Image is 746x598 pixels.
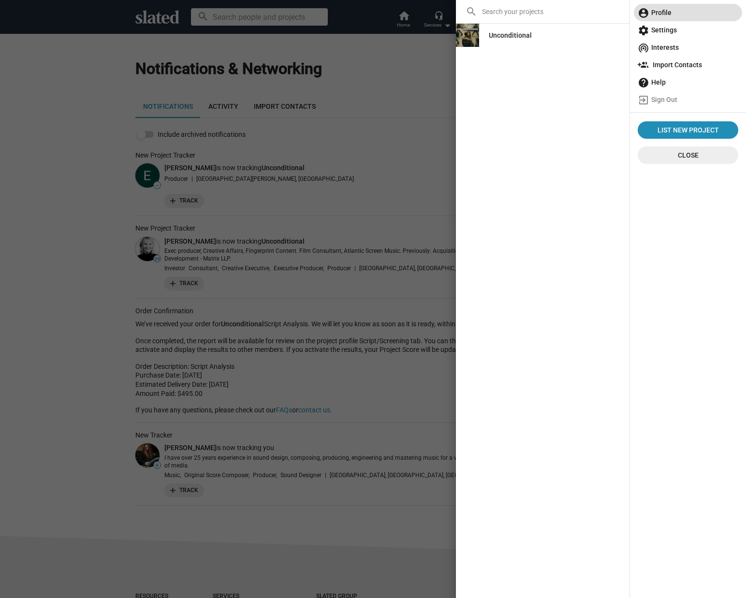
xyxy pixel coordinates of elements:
[638,146,738,164] button: Close
[638,56,738,73] span: Import Contacts
[638,121,738,139] a: List New Project
[634,21,742,39] a: Settings
[645,146,731,164] span: Close
[634,91,742,108] a: Sign Out
[634,56,742,73] a: Import Contacts
[638,39,738,56] span: Interests
[456,24,479,47] img: Unconditional
[489,27,532,44] div: Unconditional
[638,94,649,106] mat-icon: exit_to_app
[634,73,742,91] a: Help
[638,42,649,54] mat-icon: wifi_tethering
[642,121,734,139] span: List New Project
[466,6,477,17] mat-icon: search
[638,21,738,39] span: Settings
[638,73,738,91] span: Help
[634,39,742,56] a: Interests
[638,25,649,36] mat-icon: settings
[638,7,649,19] mat-icon: account_circle
[638,4,738,21] span: Profile
[638,77,649,88] mat-icon: help
[634,4,742,21] a: Profile
[638,91,738,108] span: Sign Out
[481,27,540,44] a: Unconditional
